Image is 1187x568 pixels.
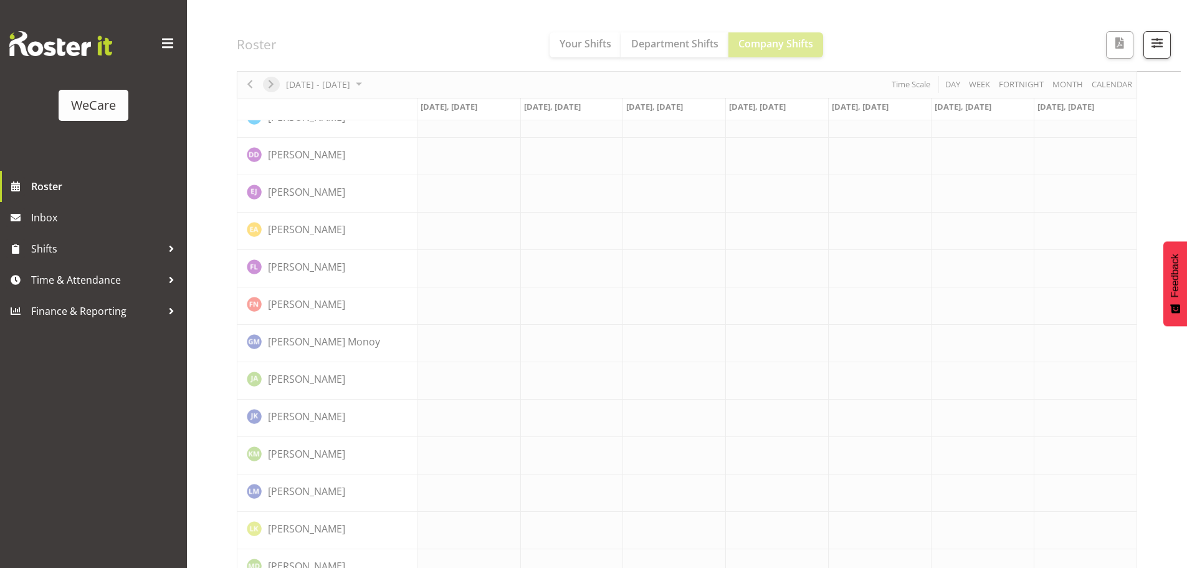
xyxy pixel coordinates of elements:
[71,96,116,115] div: WeCare
[1143,31,1171,59] button: Filter Shifts
[31,239,162,258] span: Shifts
[31,302,162,320] span: Finance & Reporting
[31,271,162,289] span: Time & Attendance
[31,208,181,227] span: Inbox
[9,31,112,56] img: Rosterit website logo
[1170,254,1181,297] span: Feedback
[31,177,181,196] span: Roster
[1163,241,1187,326] button: Feedback - Show survey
